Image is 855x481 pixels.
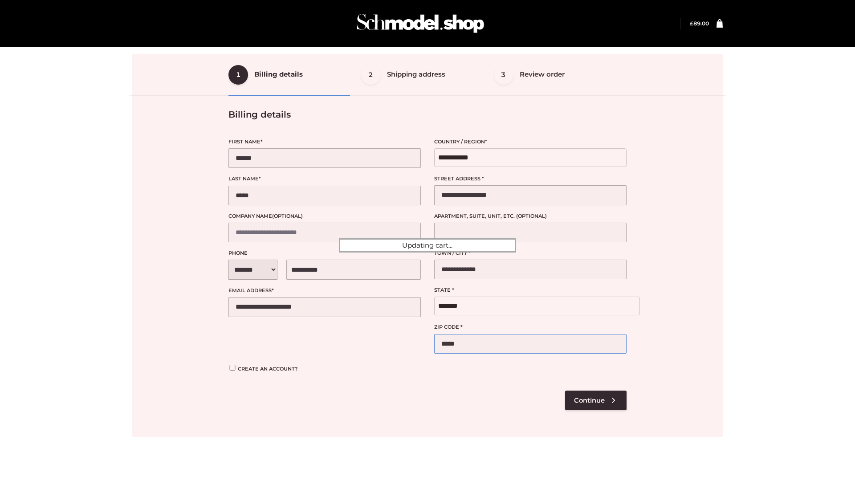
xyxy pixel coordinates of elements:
bdi: 89.00 [690,20,709,27]
span: £ [690,20,693,27]
div: Updating cart... [339,238,516,253]
img: Schmodel Admin 964 [354,6,487,41]
a: £89.00 [690,20,709,27]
